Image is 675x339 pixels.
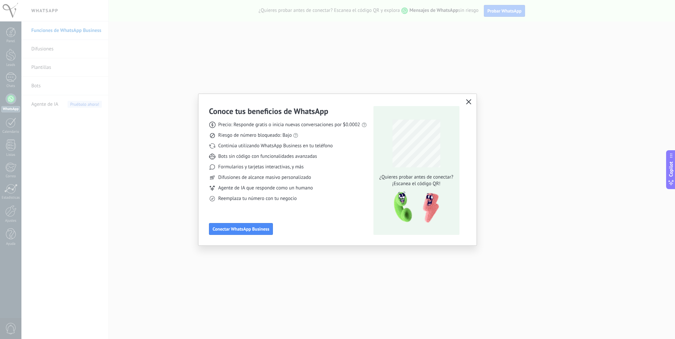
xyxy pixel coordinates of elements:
h3: Conoce tus beneficios de WhatsApp [209,106,328,116]
span: Agente de IA que responde como un humano [218,185,313,191]
span: Riesgo de número bloqueado: Bajo [218,132,292,139]
span: Precio: Responde gratis o inicia nuevas conversaciones por $0.0002 [218,122,360,128]
span: Reemplaza tu número con tu negocio [218,195,297,202]
button: Conectar WhatsApp Business [209,223,273,235]
span: Bots sin código con funcionalidades avanzadas [218,153,317,160]
span: Copilot [668,161,674,177]
span: ¿Quieres probar antes de conectar? [377,174,455,181]
span: ¡Escanea el código QR! [377,181,455,187]
span: Formularios y tarjetas interactivas, y más [218,164,304,170]
span: Continúa utilizando WhatsApp Business en tu teléfono [218,143,333,149]
span: Conectar WhatsApp Business [213,227,269,231]
img: qr-pic-1x.png [388,190,440,225]
span: Difusiones de alcance masivo personalizado [218,174,311,181]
